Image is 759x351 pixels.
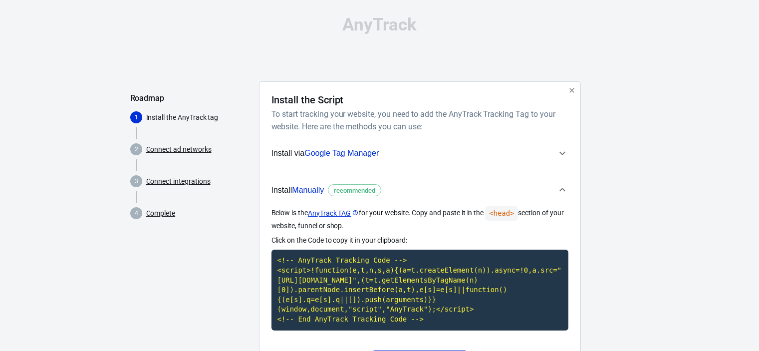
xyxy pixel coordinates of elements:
[146,112,251,123] p: Install the AnyTrack tag
[134,178,138,185] text: 3
[271,147,379,160] span: Install via
[485,206,518,221] code: <head>
[308,208,359,219] a: AnyTrack TAG
[271,184,382,197] span: Install
[271,108,564,133] h6: To start tracking your website, you need to add the AnyTrack Tracking Tag to your website. Here a...
[271,206,568,231] p: Below is the for your website. Copy and paste it in the section of your website, funnel or shop.
[292,186,324,194] span: Manually
[304,149,379,157] span: Google Tag Manager
[134,146,138,153] text: 2
[330,186,379,196] span: recommended
[134,210,138,217] text: 4
[271,250,568,330] code: Click to copy
[271,174,568,207] button: InstallManuallyrecommended
[271,235,568,246] p: Click on the Code to copy it in your clipboard:
[725,302,749,326] iframe: Intercom live chat
[146,208,176,219] a: Complete
[146,144,212,155] a: Connect ad networks
[146,176,211,187] a: Connect integrations
[130,16,629,33] div: AnyTrack
[271,94,344,106] h4: Install the Script
[271,141,568,166] button: Install viaGoogle Tag Manager
[134,114,138,121] text: 1
[130,93,251,103] h5: Roadmap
